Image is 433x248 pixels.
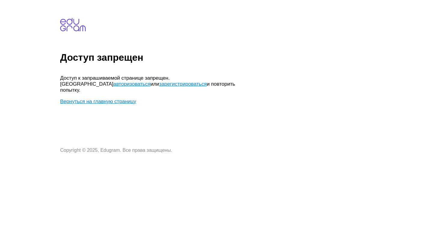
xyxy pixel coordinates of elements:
[60,18,86,31] img: edugram.com
[60,75,241,93] p: Доступ к запрашиваемой странице запрещен. [GEOGRAPHIC_DATA] или и повторить попытку.
[159,81,207,87] a: зарегистрироваться
[113,81,150,87] a: авторизоваться
[60,52,431,63] h1: Доступ запрещен
[60,148,241,153] p: Copyright © 2025, Edugram. Все права защищены.
[60,99,136,104] a: Вернуться на главную страницу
